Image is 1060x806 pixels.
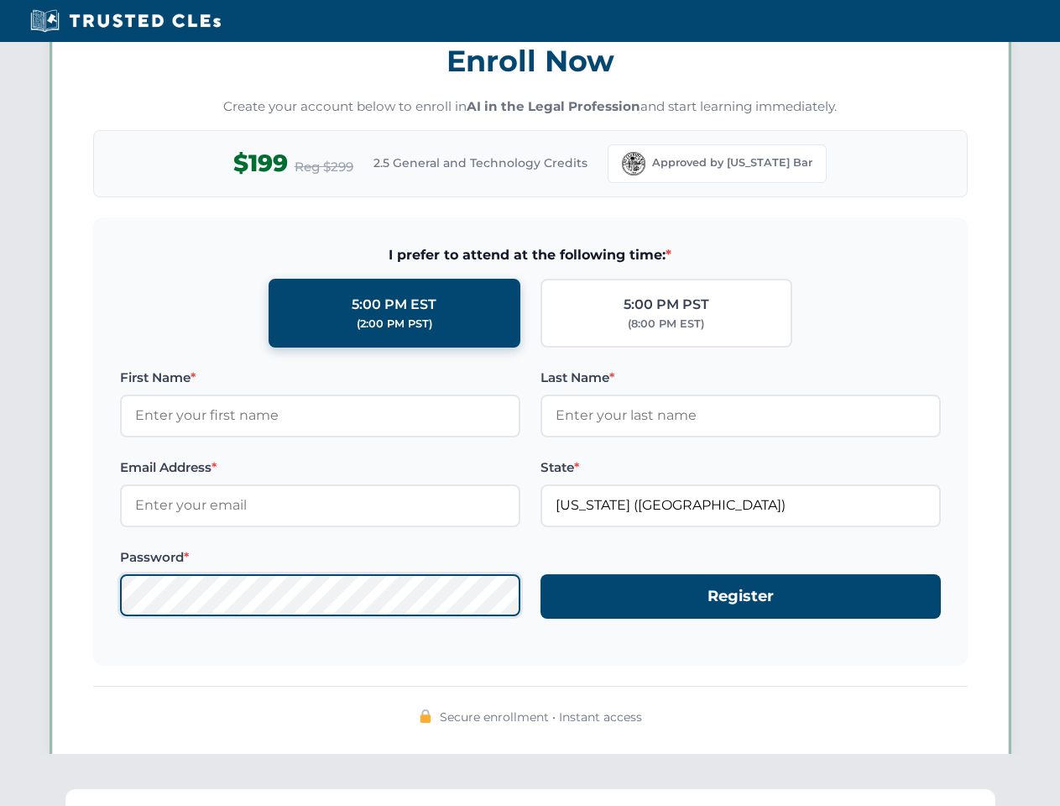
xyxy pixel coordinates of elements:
[624,294,709,316] div: 5:00 PM PST
[120,368,520,388] label: First Name
[540,368,941,388] label: Last Name
[352,294,436,316] div: 5:00 PM EST
[120,395,520,437] input: Enter your first name
[622,152,645,175] img: Florida Bar
[540,395,941,437] input: Enter your last name
[120,244,941,266] span: I prefer to attend at the following time:
[120,547,520,568] label: Password
[93,34,968,87] h3: Enroll Now
[540,574,941,619] button: Register
[25,8,226,34] img: Trusted CLEs
[652,154,812,171] span: Approved by [US_STATE] Bar
[467,98,640,114] strong: AI in the Legal Profession
[93,97,968,117] p: Create your account below to enroll in and start learning immediately.
[540,458,941,478] label: State
[373,154,587,172] span: 2.5 General and Technology Credits
[440,708,642,726] span: Secure enrollment • Instant access
[357,316,432,332] div: (2:00 PM PST)
[120,458,520,478] label: Email Address
[419,709,432,723] img: 🔒
[540,484,941,526] input: Florida (FL)
[628,316,704,332] div: (8:00 PM EST)
[295,157,353,177] span: Reg $299
[233,144,288,182] span: $199
[120,484,520,526] input: Enter your email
